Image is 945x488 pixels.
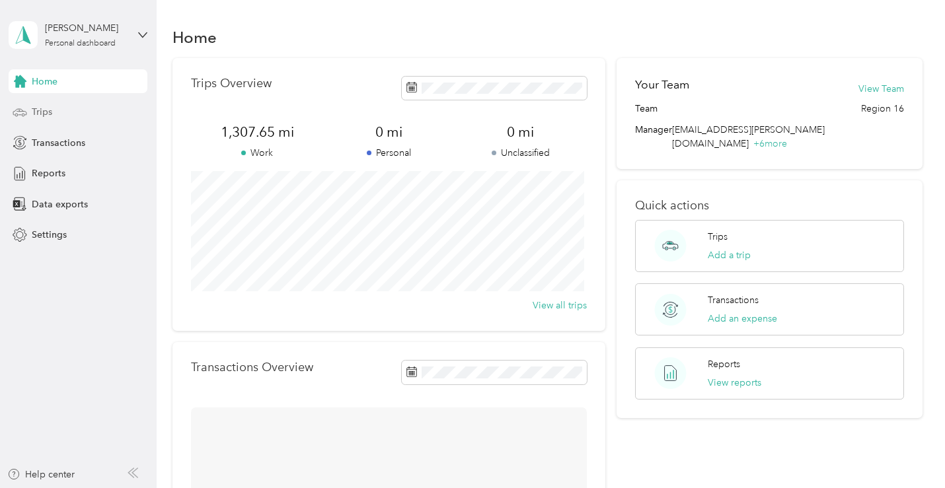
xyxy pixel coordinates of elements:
p: Work [191,146,322,160]
p: Trips Overview [191,77,272,90]
span: Region 16 [861,102,904,116]
div: [PERSON_NAME] [45,21,128,35]
span: [EMAIL_ADDRESS][PERSON_NAME][DOMAIN_NAME] [672,124,825,149]
span: Settings [32,228,67,242]
p: Transactions [708,293,759,307]
p: Unclassified [455,146,586,160]
p: Quick actions [635,199,903,213]
span: Transactions [32,136,85,150]
span: 0 mi [323,123,455,141]
span: 0 mi [455,123,586,141]
p: Trips [708,230,728,244]
p: Personal [323,146,455,160]
span: 1,307.65 mi [191,123,322,141]
p: Transactions Overview [191,361,313,374]
h1: Home [172,30,217,44]
button: Add a trip [708,248,751,262]
span: Manager [635,123,672,151]
span: + 6 more [753,138,787,149]
span: Reports [32,166,65,180]
button: View reports [708,376,761,390]
button: Add an expense [708,312,777,326]
span: Home [32,75,57,88]
p: Reports [708,357,740,371]
iframe: Everlance-gr Chat Button Frame [871,414,945,488]
button: View all trips [533,298,587,312]
h2: Your Team [635,77,689,93]
span: Data exports [32,197,88,211]
span: Team [635,102,658,116]
div: Personal dashboard [45,40,116,48]
span: Trips [32,105,52,119]
button: Help center [7,468,75,481]
button: View Team [858,82,904,96]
